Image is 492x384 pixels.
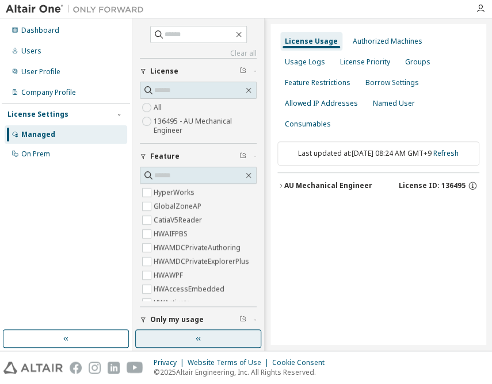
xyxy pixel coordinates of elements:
div: Authorized Machines [353,37,422,46]
span: Clear filter [239,315,246,324]
button: Feature [140,144,257,169]
label: HWAWPF [154,268,185,282]
button: AU Mechanical EngineerLicense ID: 136495 [277,173,479,198]
p: © 2025 Altair Engineering, Inc. All Rights Reserved. [154,367,331,377]
label: HWAMDCPrivateExplorerPlus [154,255,251,268]
div: AU Mechanical Engineer [284,181,372,190]
a: Refresh [433,148,459,158]
div: License Usage [285,37,338,46]
span: License ID: 136495 [399,181,466,190]
img: altair_logo.svg [3,362,63,374]
img: facebook.svg [70,362,82,374]
div: License Settings [7,110,68,119]
label: HWAMDCPrivateAuthoring [154,241,243,255]
div: Company Profile [21,88,76,97]
span: License [150,67,178,76]
label: HWActivate [154,296,193,310]
div: On Prem [21,149,50,159]
div: Allowed IP Addresses [285,99,358,108]
label: GlobalZoneAP [154,199,204,213]
img: youtube.svg [127,362,143,374]
div: Usage Logs [285,57,325,67]
span: Only my usage [150,315,204,324]
img: instagram.svg [89,362,101,374]
div: Borrow Settings [365,78,419,87]
label: All [154,101,164,114]
div: Groups [405,57,430,67]
img: linkedin.svg [108,362,120,374]
label: HyperWorks [154,186,197,199]
label: HWAIFPBS [154,227,190,241]
div: Managed [21,130,55,139]
label: 136495 - AU Mechanical Engineer [154,114,257,137]
div: Privacy [154,358,188,367]
div: User Profile [21,67,60,76]
label: HWAccessEmbedded [154,282,227,296]
img: Altair One [6,3,150,15]
button: License [140,59,257,84]
div: Last updated at: [DATE] 08:24 AM GMT+9 [277,141,479,166]
span: Feature [150,152,180,161]
div: Dashboard [21,26,59,35]
div: Website Terms of Use [188,358,272,367]
span: Clear filter [239,67,246,76]
div: Consumables [285,120,331,129]
button: Only my usage [140,307,257,332]
a: Clear all [140,49,257,58]
label: CatiaV5Reader [154,213,204,227]
div: Named User [373,99,415,108]
div: Users [21,47,41,56]
div: Cookie Consent [272,358,331,367]
div: License Priority [340,57,390,67]
span: Clear filter [239,152,246,161]
div: Feature Restrictions [285,78,350,87]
